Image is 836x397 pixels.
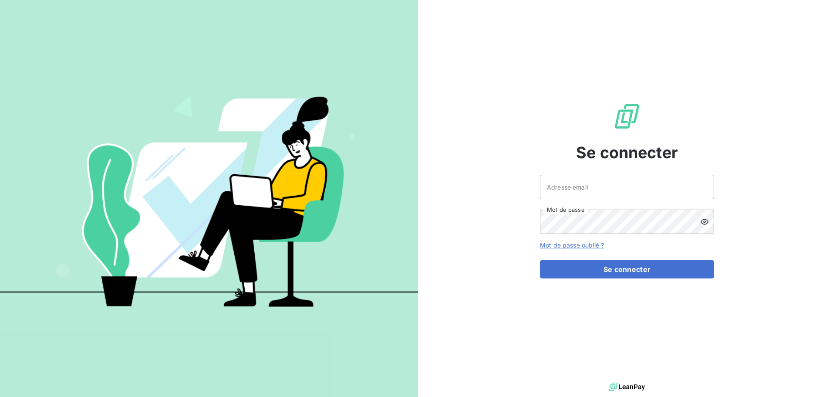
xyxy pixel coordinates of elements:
span: Se connecter [576,141,678,164]
img: logo [609,380,645,394]
a: Mot de passe oublié ? [540,241,604,249]
button: Se connecter [540,260,714,278]
input: placeholder [540,175,714,199]
img: Logo LeanPay [613,102,641,130]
